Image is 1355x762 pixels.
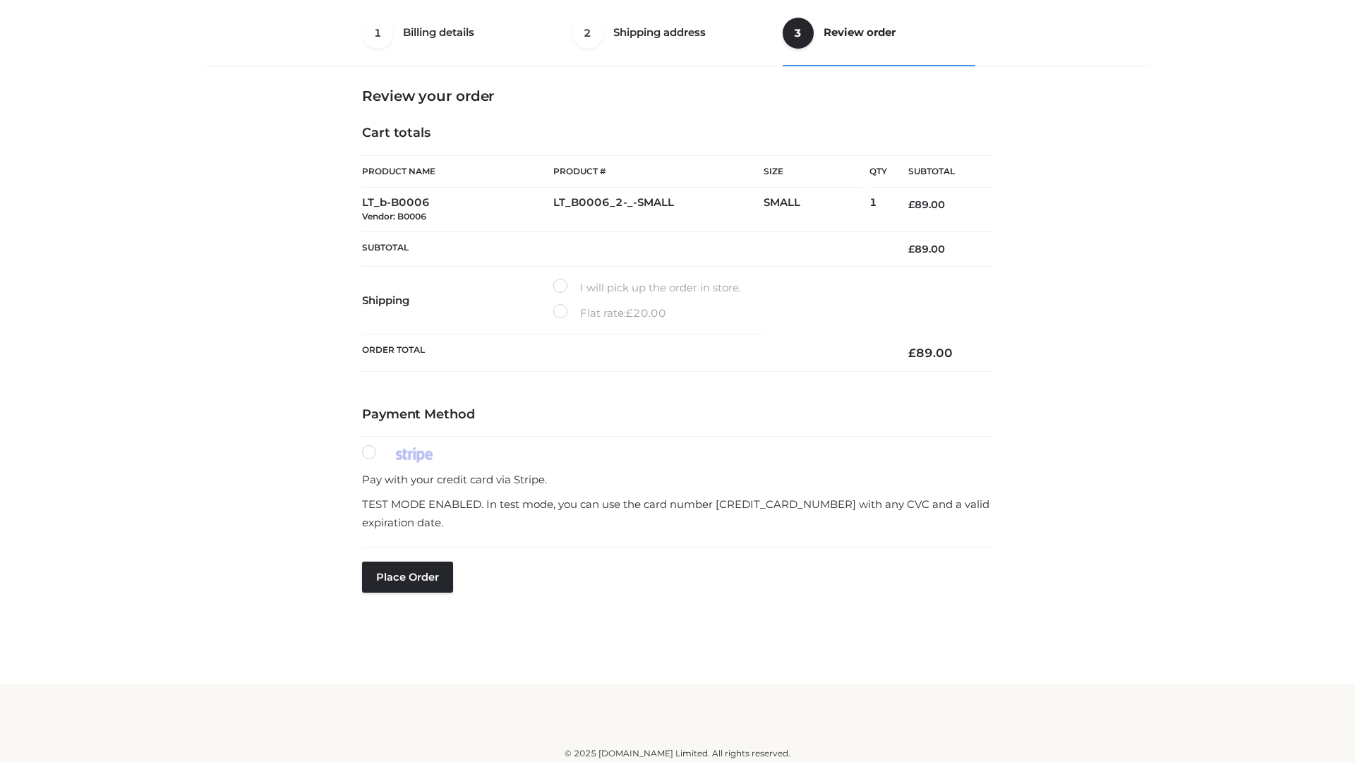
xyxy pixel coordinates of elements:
bdi: 89.00 [908,346,953,360]
h3: Review your order [362,87,993,104]
span: £ [908,198,915,211]
span: £ [908,243,915,255]
th: Product Name [362,155,553,188]
th: Subtotal [887,156,993,188]
small: Vendor: B0006 [362,211,426,222]
bdi: 89.00 [908,198,945,211]
div: © 2025 [DOMAIN_NAME] Limited. All rights reserved. [210,746,1145,761]
h4: Payment Method [362,407,993,423]
td: LT_b-B0006 [362,188,553,232]
p: Pay with your credit card via Stripe. [362,471,993,489]
button: Place order [362,562,453,593]
span: £ [908,346,916,360]
bdi: 89.00 [908,243,945,255]
th: Qty [869,155,887,188]
th: Subtotal [362,231,887,266]
p: TEST MODE ENABLED. In test mode, you can use the card number [CREDIT_CARD_NUMBER] with any CVC an... [362,495,993,531]
td: SMALL [764,188,869,232]
td: 1 [869,188,887,232]
label: I will pick up the order in store. [553,279,741,297]
th: Shipping [362,267,553,334]
td: LT_B0006_2-_-SMALL [553,188,764,232]
th: Order Total [362,334,887,372]
th: Size [764,156,862,188]
bdi: 20.00 [626,306,666,320]
label: Flat rate: [553,304,666,322]
th: Product # [553,155,764,188]
span: £ [626,306,633,320]
h4: Cart totals [362,126,993,141]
